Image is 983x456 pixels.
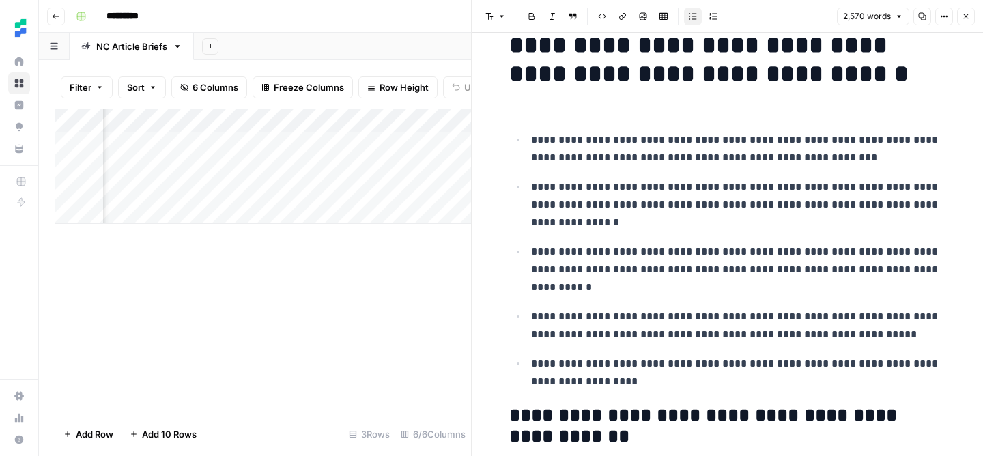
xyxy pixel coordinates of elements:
a: Usage [8,407,30,429]
button: Add Row [55,423,122,445]
a: NC Article Briefs [70,33,194,60]
div: NC Article Briefs [96,40,167,53]
button: 6 Columns [171,76,247,98]
span: 2,570 words [843,10,891,23]
button: Filter [61,76,113,98]
img: Ten Speed Logo [8,16,33,40]
span: Row Height [380,81,429,94]
button: 2,570 words [837,8,909,25]
button: Workspace: Ten Speed [8,11,30,45]
button: Add 10 Rows [122,423,205,445]
a: Home [8,51,30,72]
button: Row Height [358,76,438,98]
a: Your Data [8,138,30,160]
span: Sort [127,81,145,94]
div: 3 Rows [343,423,395,445]
span: Filter [70,81,91,94]
a: Settings [8,385,30,407]
button: Sort [118,76,166,98]
a: Browse [8,72,30,94]
span: Add 10 Rows [142,427,197,441]
button: Undo [443,76,496,98]
button: Help + Support [8,429,30,451]
a: Opportunities [8,116,30,138]
button: Freeze Columns [253,76,353,98]
span: Freeze Columns [274,81,344,94]
a: Insights [8,94,30,116]
span: Add Row [76,427,113,441]
div: 6/6 Columns [395,423,471,445]
span: 6 Columns [193,81,238,94]
span: Undo [464,81,487,94]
